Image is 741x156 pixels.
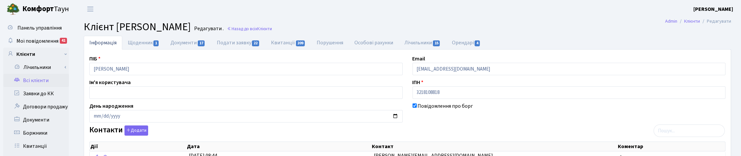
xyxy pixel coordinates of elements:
span: 4 [475,40,480,46]
label: Повідомлення про борг [418,102,473,110]
span: Клієнти [257,26,272,32]
a: Інформація [84,36,122,50]
b: Комфорт [22,4,54,14]
a: Договори продажу [3,100,69,113]
a: Документи [3,113,69,126]
b: [PERSON_NAME] [693,6,733,13]
a: Панель управління [3,21,69,34]
a: Мої повідомлення41 [3,34,69,48]
span: 15 [433,40,440,46]
label: Ім'я користувача [89,78,131,86]
input: Пошук... [654,124,725,137]
a: Лічильники [399,36,446,50]
a: Всі клієнти [3,74,69,87]
img: logo.png [7,3,20,16]
span: Мої повідомлення [16,37,58,45]
th: Дії [90,142,186,151]
label: ПІБ [89,55,101,63]
th: Контакт [371,142,617,151]
span: 209 [296,40,305,46]
a: Боржники [3,126,69,140]
span: Клієнт [PERSON_NAME] [84,19,191,34]
a: Клієнти [3,48,69,61]
a: Щоденник [122,36,165,50]
span: 17 [198,40,205,46]
span: 1 [153,40,159,46]
a: Порушення [311,36,349,50]
li: Редагувати [700,18,731,25]
div: 41 [60,38,67,44]
button: Контакти [124,125,148,136]
label: День народження [89,102,133,110]
a: Admin [665,18,677,25]
a: Лічильники [8,61,69,74]
button: Переключити навігацію [82,4,99,14]
small: Редагувати . [193,26,224,32]
a: Квитанції [3,140,69,153]
nav: breadcrumb [655,14,741,28]
span: 22 [252,40,259,46]
label: ІПН [413,78,424,86]
th: Коментар [617,142,725,151]
a: Додати [123,124,148,136]
a: [PERSON_NAME] [693,5,733,13]
a: Назад до всіхКлієнти [227,26,272,32]
a: Квитанції [265,36,311,50]
a: Подати заявку [211,36,265,50]
a: Документи [165,36,211,50]
th: Дата [186,142,371,151]
a: Заявки до КК [3,87,69,100]
a: Орендарі [446,36,486,50]
label: Email [413,55,425,63]
label: Контакти [89,125,148,136]
span: Таун [22,4,69,15]
a: Клієнти [684,18,700,25]
span: Панель управління [17,24,62,32]
a: Особові рахунки [349,36,399,50]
